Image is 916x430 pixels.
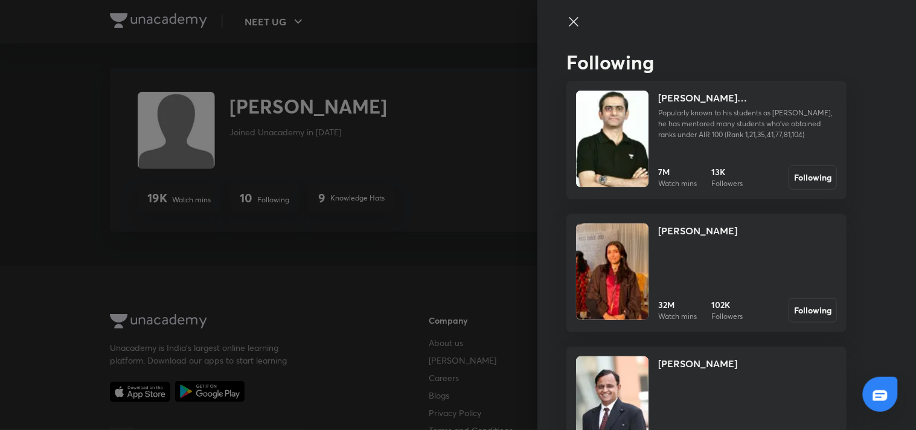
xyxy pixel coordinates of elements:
[711,165,743,178] h6: 13K
[658,107,837,140] p: Popularly known to his students as ACiD Sir, he has mentored many students who've obtained ranks ...
[789,298,837,322] button: Following
[658,311,697,322] p: Watch mins
[566,51,847,74] h2: Following
[711,178,743,189] p: Followers
[576,223,649,320] img: Unacademy
[576,91,649,187] img: Unacademy
[658,223,737,238] h4: [PERSON_NAME]
[658,178,697,189] p: Watch mins
[658,91,809,105] h4: [PERSON_NAME] [PERSON_NAME] (ACiD Sir)
[566,81,847,199] a: Unacademy[PERSON_NAME] [PERSON_NAME] (ACiD Sir)Popularly known to his students as [PERSON_NAME], ...
[658,356,737,371] h4: [PERSON_NAME]
[566,214,847,332] a: Unacademy[PERSON_NAME]32MWatch mins102KFollowersFollowing
[789,165,837,190] button: Following
[658,165,697,178] h6: 7M
[711,311,743,322] p: Followers
[711,298,743,311] h6: 102K
[658,298,697,311] h6: 32M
